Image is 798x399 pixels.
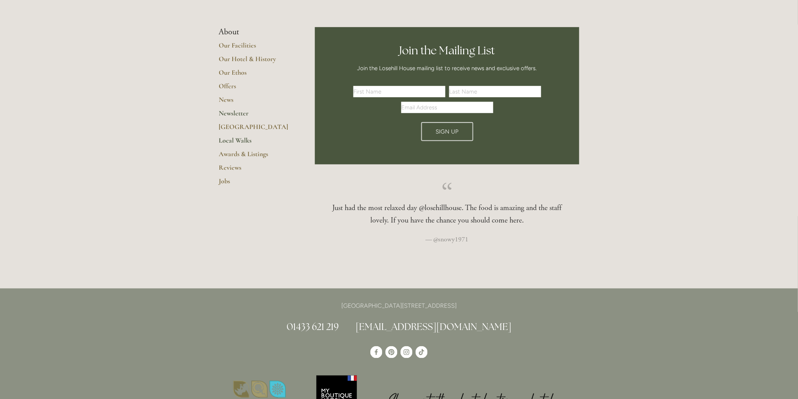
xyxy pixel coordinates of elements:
[349,44,545,57] h2: Join the Mailing List
[219,150,291,163] a: Awards & Listings
[219,95,291,109] a: News
[219,109,291,123] a: Newsletter
[385,346,397,358] a: Pinterest
[401,102,493,113] input: Email Address
[356,321,511,333] a: [EMAIL_ADDRESS][DOMAIN_NAME]
[219,163,291,177] a: Reviews
[287,321,339,333] a: 01433 621 219
[353,86,445,97] input: First Name
[219,82,291,95] a: Offers
[449,86,541,97] input: Last Name
[219,123,291,136] a: [GEOGRAPHIC_DATA]
[219,27,291,37] li: About
[416,346,428,358] a: TikTok
[349,64,545,73] p: Join the Losehill House mailing list to receive news and exclusive offers.
[219,177,291,190] a: Jobs
[219,301,579,311] p: [GEOGRAPHIC_DATA][STREET_ADDRESS]
[327,189,567,202] span: “
[401,346,413,358] a: Instagram
[219,68,291,82] a: Our Ethos
[327,227,567,246] figcaption: — @snowy1971
[219,55,291,68] a: Our Hotel & History
[219,41,291,55] a: Our Facilities
[370,346,382,358] a: Losehill House Hotel & Spa
[436,128,459,135] span: Sign Up
[421,122,473,141] button: Sign Up
[327,189,567,227] blockquote: Just had the most relaxed day @losehillhouse. The food is amazing and the staff lovely. If you ha...
[219,136,291,150] a: Local Walks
